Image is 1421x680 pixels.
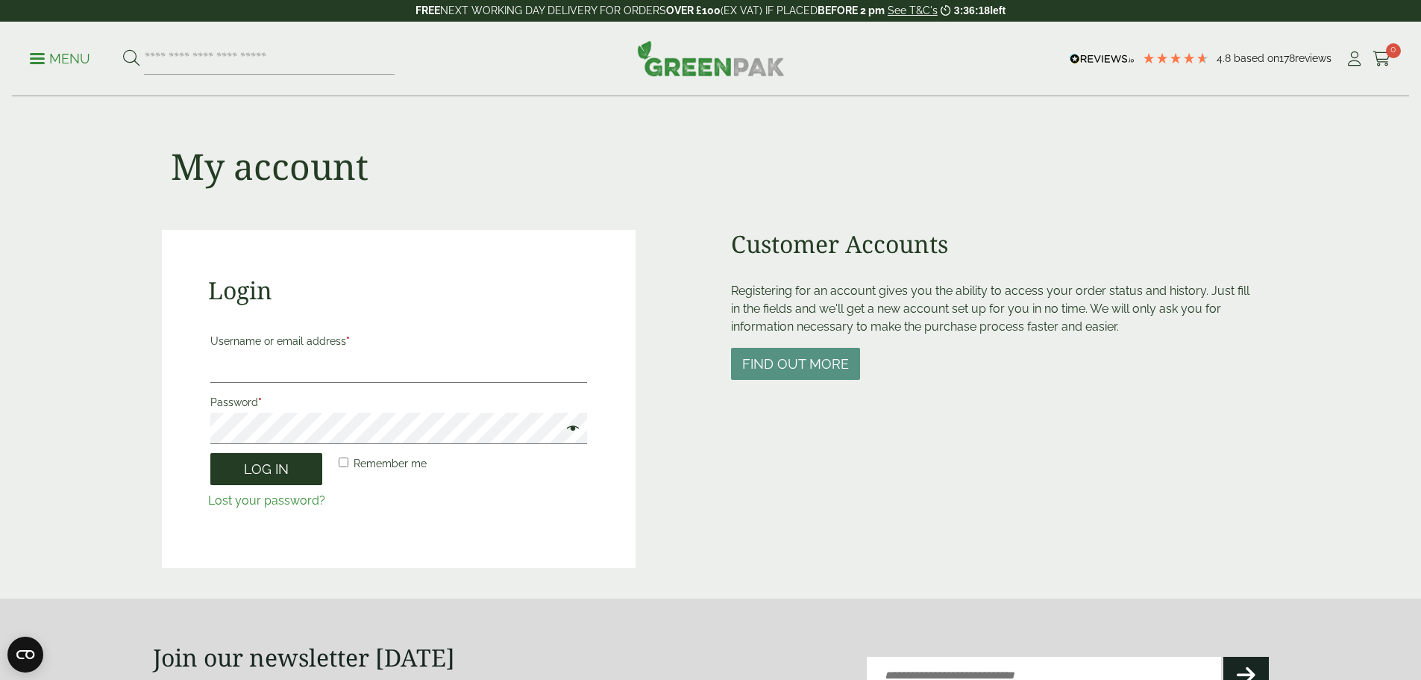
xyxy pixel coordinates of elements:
[954,4,990,16] span: 3:36:18
[888,4,938,16] a: See T&C's
[1295,52,1331,64] span: reviews
[30,50,90,68] p: Menu
[208,493,325,508] a: Lost your password?
[1070,54,1135,64] img: REVIEWS.io
[1345,52,1364,66] i: My Account
[171,145,368,188] h1: My account
[30,50,90,65] a: Menu
[339,458,348,467] input: Remember me
[731,282,1260,336] p: Registering for an account gives you the ability to access your order status and history. Just fi...
[210,331,587,352] label: Username or email address
[1234,52,1279,64] span: Based on
[731,348,860,380] button: Find out more
[1142,52,1209,65] div: 4.78 Stars
[1386,43,1401,58] span: 0
[210,392,587,413] label: Password
[731,358,860,372] a: Find out more
[210,453,322,485] button: Log in
[1279,52,1295,64] span: 178
[1373,48,1391,70] a: 0
[208,276,589,305] h2: Login
[637,40,785,76] img: GreenPak Supplies
[1217,52,1234,64] span: 4.8
[7,637,43,673] button: Open CMP widget
[666,4,721,16] strong: OVER £100
[818,4,885,16] strong: BEFORE 2 pm
[1373,52,1391,66] i: Cart
[153,641,455,673] strong: Join our newsletter [DATE]
[415,4,440,16] strong: FREE
[990,4,1006,16] span: left
[354,458,427,470] span: Remember me
[731,230,1260,258] h2: Customer Accounts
